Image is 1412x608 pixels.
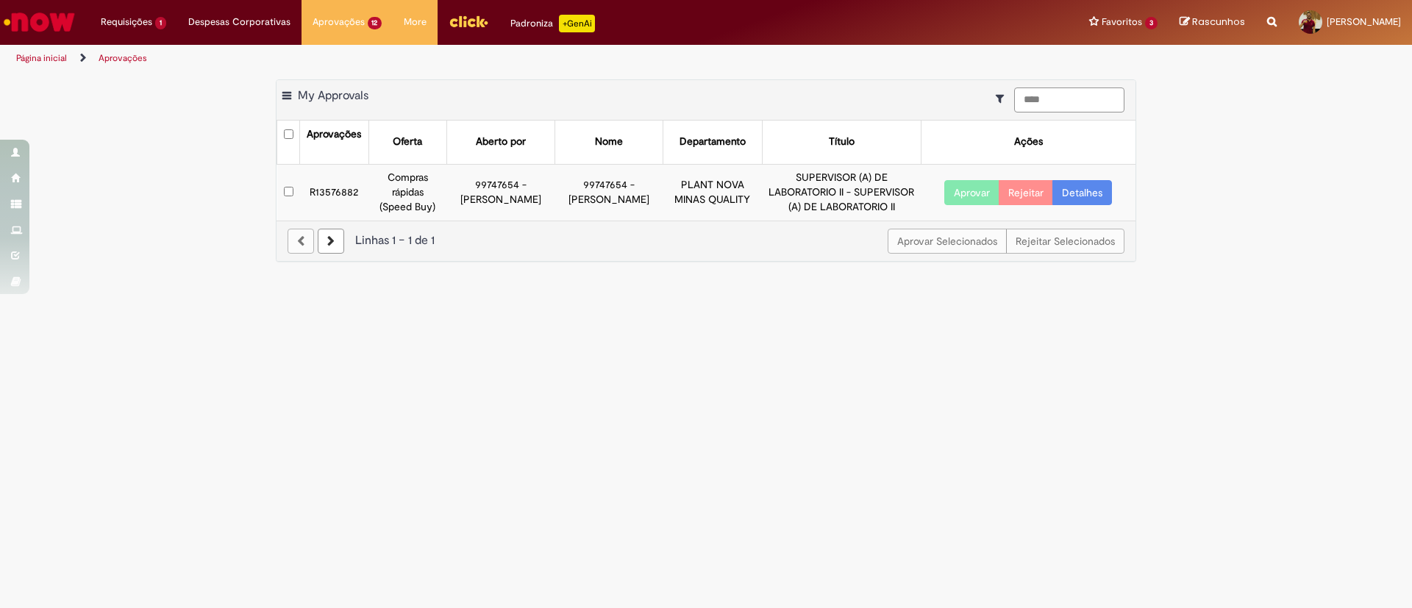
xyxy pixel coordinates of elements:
span: 3 [1145,17,1158,29]
img: click_logo_yellow_360x200.png [449,10,488,32]
div: Aprovações [307,127,361,142]
div: Linhas 1 − 1 de 1 [288,232,1124,249]
img: ServiceNow [1,7,77,37]
i: Mostrar filtros para: Suas Solicitações [996,93,1011,104]
div: Oferta [393,135,422,149]
a: Rascunhos [1180,15,1245,29]
th: Aprovações [300,121,369,164]
span: My Approvals [298,88,368,103]
a: Aprovações [99,52,147,64]
span: Rascunhos [1192,15,1245,29]
span: 1 [155,17,166,29]
td: PLANT NOVA MINAS QUALITY [663,164,763,220]
a: Detalhes [1052,180,1112,205]
ul: Trilhas de página [11,45,930,72]
span: Despesas Corporativas [188,15,290,29]
div: Nome [595,135,623,149]
span: Favoritos [1102,15,1142,29]
span: [PERSON_NAME] [1327,15,1401,28]
button: Aprovar [944,180,999,205]
div: Aberto por [476,135,526,149]
td: R13576882 [300,164,369,220]
td: Compras rápidas (Speed Buy) [368,164,447,220]
td: 99747654 - [PERSON_NAME] [447,164,555,220]
td: SUPERVISOR (A) DE LABORATORIO II - SUPERVISOR (A) DE LABORATORIO II [763,164,921,220]
a: Página inicial [16,52,67,64]
td: 99747654 - [PERSON_NAME] [555,164,663,220]
span: Requisições [101,15,152,29]
button: Rejeitar [999,180,1053,205]
p: +GenAi [559,15,595,32]
span: Aprovações [313,15,365,29]
div: Ações [1014,135,1043,149]
span: 12 [368,17,382,29]
span: More [404,15,427,29]
div: Título [829,135,855,149]
div: Padroniza [510,15,595,32]
div: Departamento [680,135,746,149]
